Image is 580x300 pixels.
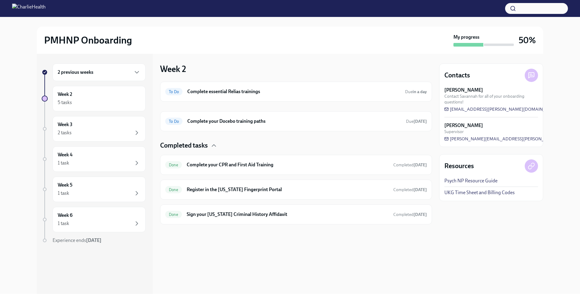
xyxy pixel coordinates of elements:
[42,146,146,172] a: Week 41 task
[53,237,101,243] span: Experience ends
[414,162,427,168] strong: [DATE]
[58,69,93,76] h6: 2 previous weeks
[44,34,132,46] h2: PMHNP Onboarding
[393,212,427,217] span: September 15th, 2025 15:11
[42,86,146,111] a: Week 25 tasks
[444,129,464,135] span: Supervisor
[165,212,182,217] span: Done
[414,187,427,192] strong: [DATE]
[187,88,400,95] h6: Complete essential Relias trainings
[393,212,427,217] span: Completed
[165,119,182,124] span: To Do
[160,141,208,150] h4: Completed tasks
[86,237,101,243] strong: [DATE]
[444,71,470,80] h4: Contacts
[444,189,515,196] a: UKG Time Sheet and Billing Codes
[405,89,427,94] span: Due
[58,190,69,197] div: 1 task
[165,87,427,96] a: To DoComplete essential Relias trainingsDuein a day
[406,119,427,124] span: September 30th, 2025 08:00
[393,162,427,168] span: Completed
[42,177,146,202] a: Week 51 task
[12,4,46,13] img: CharlieHealth
[444,93,538,105] span: Contact Savannah for all of your onboarding questions!
[187,161,388,168] h6: Complete your CPR and First Aid Training
[444,87,483,93] strong: [PERSON_NAME]
[42,207,146,232] a: Week 61 task
[406,119,427,124] span: Due
[165,90,182,94] span: To Do
[444,106,560,112] a: [EMAIL_ADDRESS][PERSON_NAME][DOMAIN_NAME]
[413,89,427,94] strong: in a day
[165,187,182,192] span: Done
[444,122,483,129] strong: [PERSON_NAME]
[187,118,401,125] h6: Complete your Docebo training paths
[165,116,427,126] a: To DoComplete your Docebo training pathsDue[DATE]
[414,119,427,124] strong: [DATE]
[165,185,427,194] a: DoneRegister in the [US_STATE] Fingerprint PortalCompleted[DATE]
[187,186,388,193] h6: Register in the [US_STATE] Fingerprint Portal
[58,182,72,188] h6: Week 5
[58,220,69,227] div: 1 task
[165,210,427,219] a: DoneSign your [US_STATE] Criminal History AffidavitCompleted[DATE]
[58,129,72,136] div: 2 tasks
[58,160,69,166] div: 1 task
[165,160,427,170] a: DoneComplete your CPR and First Aid TrainingCompleted[DATE]
[444,178,498,184] a: Psych NP Resource Guide
[58,121,72,128] h6: Week 3
[187,211,388,218] h6: Sign your [US_STATE] Criminal History Affidavit
[58,212,72,219] h6: Week 6
[42,116,146,142] a: Week 32 tasks
[519,35,536,46] h3: 50%
[53,64,146,81] div: 2 previous weeks
[58,152,72,158] h6: Week 4
[405,89,427,95] span: September 27th, 2025 08:00
[58,91,72,98] h6: Week 2
[453,34,479,41] strong: My progress
[393,187,427,192] span: Completed
[165,163,182,167] span: Done
[393,187,427,193] span: September 15th, 2025 13:41
[160,141,432,150] div: Completed tasks
[160,64,186,74] h3: Week 2
[444,161,474,171] h4: Resources
[58,99,72,106] div: 5 tasks
[414,212,427,217] strong: [DATE]
[393,162,427,168] span: September 15th, 2025 13:25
